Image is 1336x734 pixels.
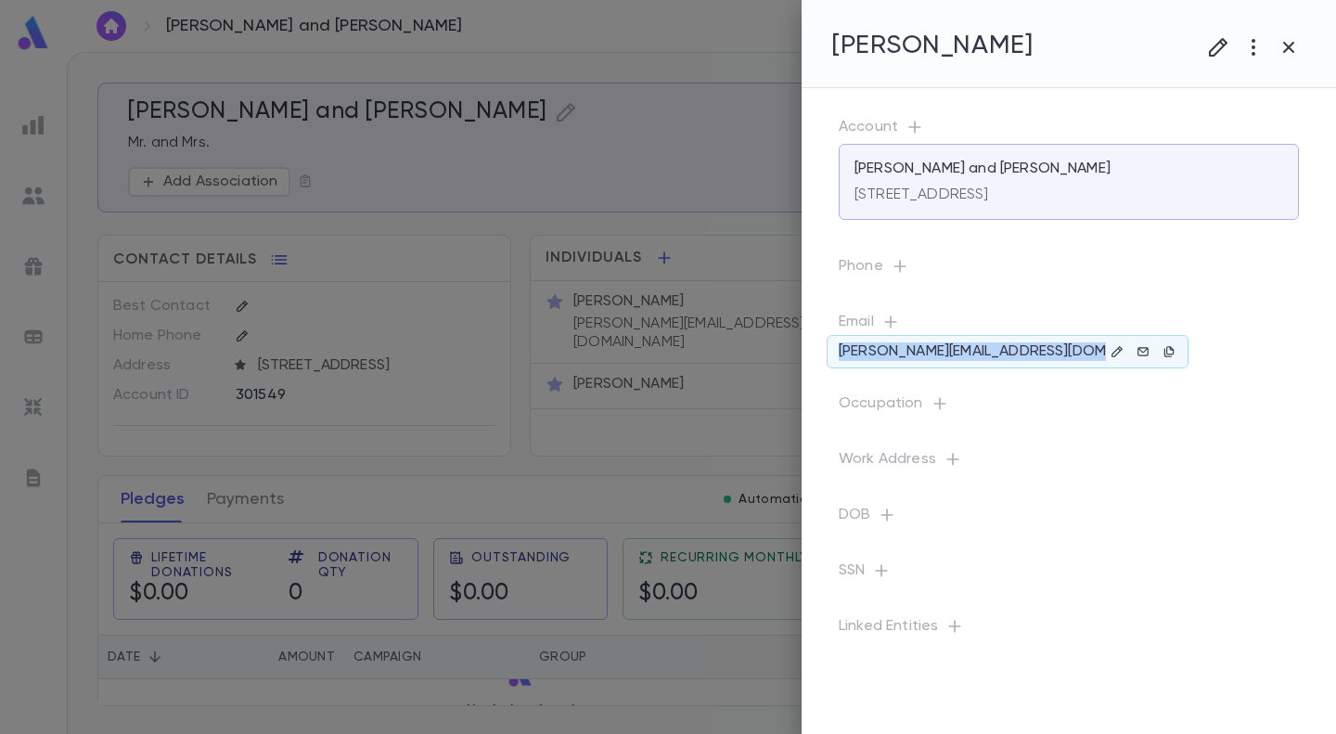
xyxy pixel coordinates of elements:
[839,617,1299,643] p: Linked Entities
[839,257,1299,283] p: Phone
[831,30,1033,61] h4: [PERSON_NAME]
[854,160,1111,178] p: [PERSON_NAME] and [PERSON_NAME]
[854,186,989,204] p: [STREET_ADDRESS]
[839,118,1299,144] p: Account
[839,450,1299,476] p: Work Address
[839,394,1299,420] p: Occupation
[839,506,1299,532] p: DOB
[839,561,1299,587] p: SSN
[839,342,1106,361] p: [PERSON_NAME][EMAIL_ADDRESS][DOMAIN_NAME]
[839,313,1299,339] p: Email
